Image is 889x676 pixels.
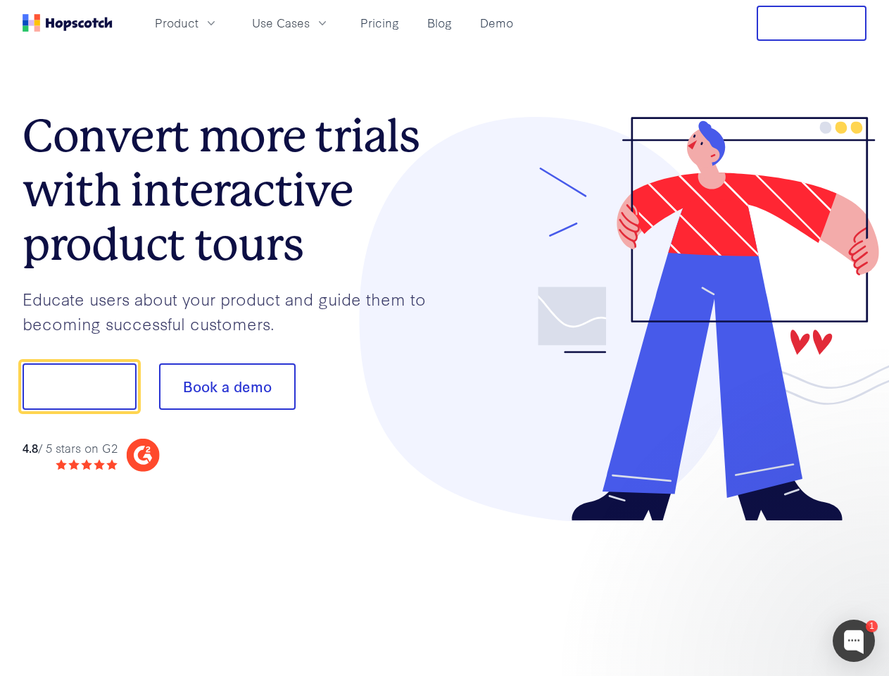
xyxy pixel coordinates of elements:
button: Show me! [23,363,137,410]
button: Use Cases [244,11,338,35]
a: Pricing [355,11,405,35]
a: Blog [422,11,458,35]
a: Demo [474,11,519,35]
a: Home [23,14,113,32]
button: Book a demo [159,363,296,410]
span: Product [155,14,198,32]
button: Product [146,11,227,35]
div: 1 [866,620,878,632]
p: Educate users about your product and guide them to becoming successful customers. [23,287,445,335]
h1: Convert more trials with interactive product tours [23,109,445,271]
strong: 4.8 [23,439,38,456]
span: Use Cases [252,14,310,32]
button: Free Trial [757,6,866,41]
div: / 5 stars on G2 [23,439,118,457]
